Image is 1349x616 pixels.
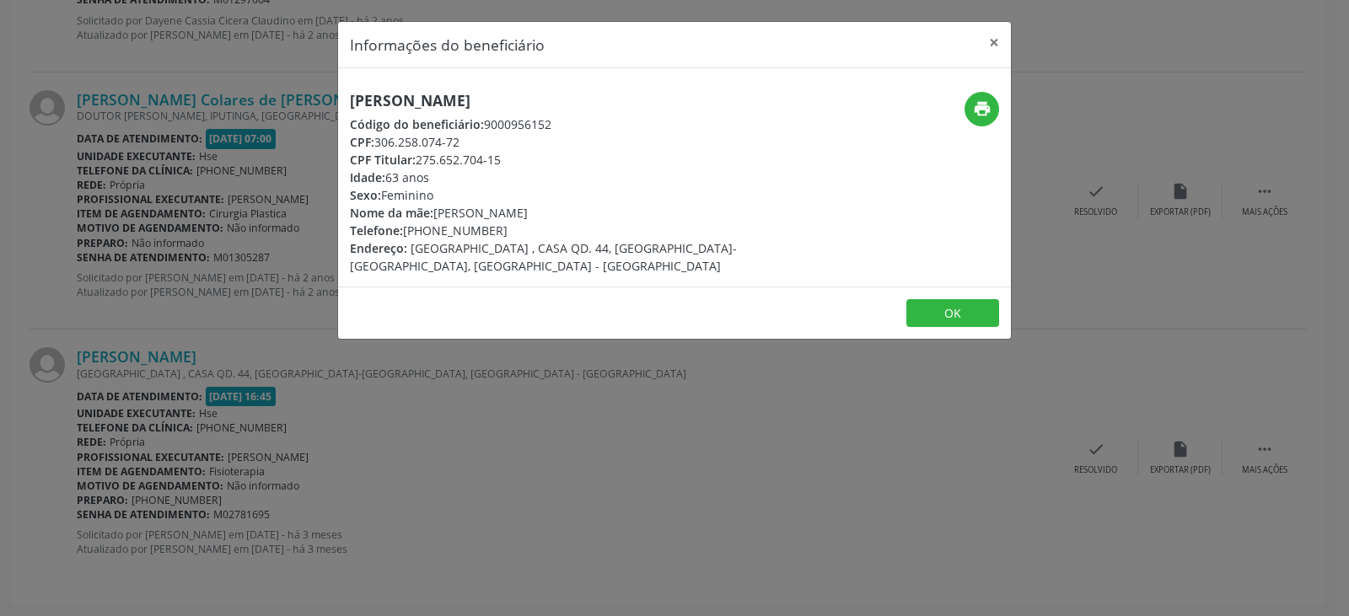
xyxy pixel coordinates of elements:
[350,169,385,185] span: Idade:
[350,152,416,168] span: CPF Titular:
[350,187,381,203] span: Sexo:
[350,133,775,151] div: 306.258.074-72
[350,204,775,222] div: [PERSON_NAME]
[350,115,775,133] div: 9000956152
[350,34,545,56] h5: Informações do beneficiário
[977,22,1011,63] button: Close
[350,222,775,239] div: [PHONE_NUMBER]
[350,169,775,186] div: 63 anos
[350,116,484,132] span: Código do beneficiário:
[350,240,737,274] span: [GEOGRAPHIC_DATA] , CASA QD. 44, [GEOGRAPHIC_DATA]-[GEOGRAPHIC_DATA], [GEOGRAPHIC_DATA] - [GEOGRA...
[350,186,775,204] div: Feminino
[350,134,374,150] span: CPF:
[965,92,999,126] button: print
[906,299,999,328] button: OK
[350,151,775,169] div: 275.652.704-15
[350,222,403,238] span: Telefone:
[350,205,433,221] span: Nome da mãe:
[350,240,407,256] span: Endereço:
[973,99,992,118] i: print
[350,92,775,110] h5: [PERSON_NAME]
